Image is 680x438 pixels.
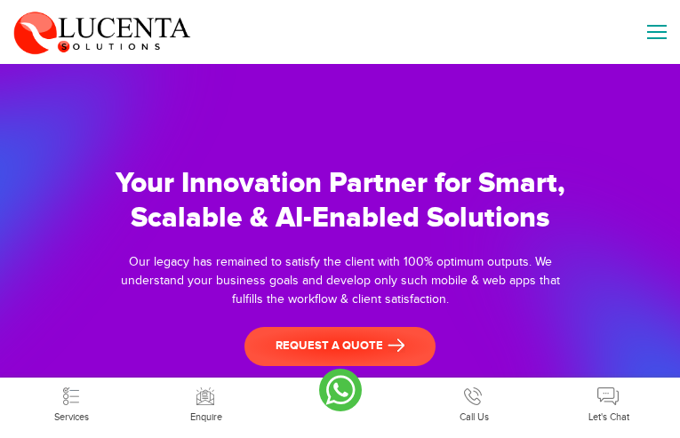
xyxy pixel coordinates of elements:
a: Let's Chat [541,396,676,425]
a: Services [4,396,139,425]
div: Enquire [139,410,273,426]
a: Enquire [139,396,273,425]
a: Call Us [407,396,541,425]
div: Call Us [407,410,541,426]
div: Services [4,410,139,426]
img: Lucenta Solutions [13,9,191,55]
div: Let's Chat [541,410,676,426]
a: request a quote [244,327,436,366]
h1: Your Innovation Partner for Smart, Scalable & AI-Enabled Solutions [114,166,567,235]
img: banner-arrow.png [388,338,405,353]
span: request a quote [276,338,405,355]
div: Our legacy has remained to satisfy the client with 100% optimum outputs. We understand your busin... [114,253,567,309]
